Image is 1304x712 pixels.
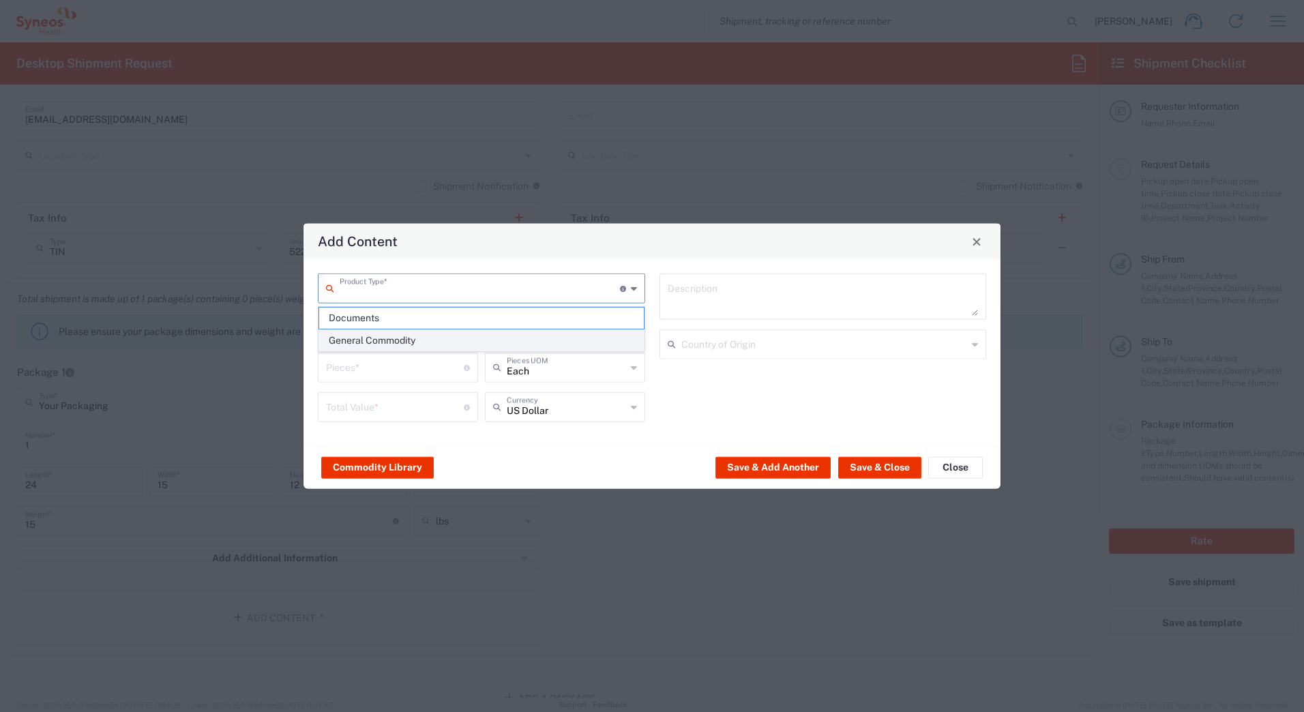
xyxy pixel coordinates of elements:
span: Documents [319,308,644,329]
button: Close [967,232,986,251]
button: Close [928,456,983,478]
button: Save & Add Another [715,456,831,478]
button: Commodity Library [321,456,434,478]
span: General Commodity [319,330,644,351]
button: Save & Close [838,456,921,478]
h4: Add Content [318,231,398,251]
